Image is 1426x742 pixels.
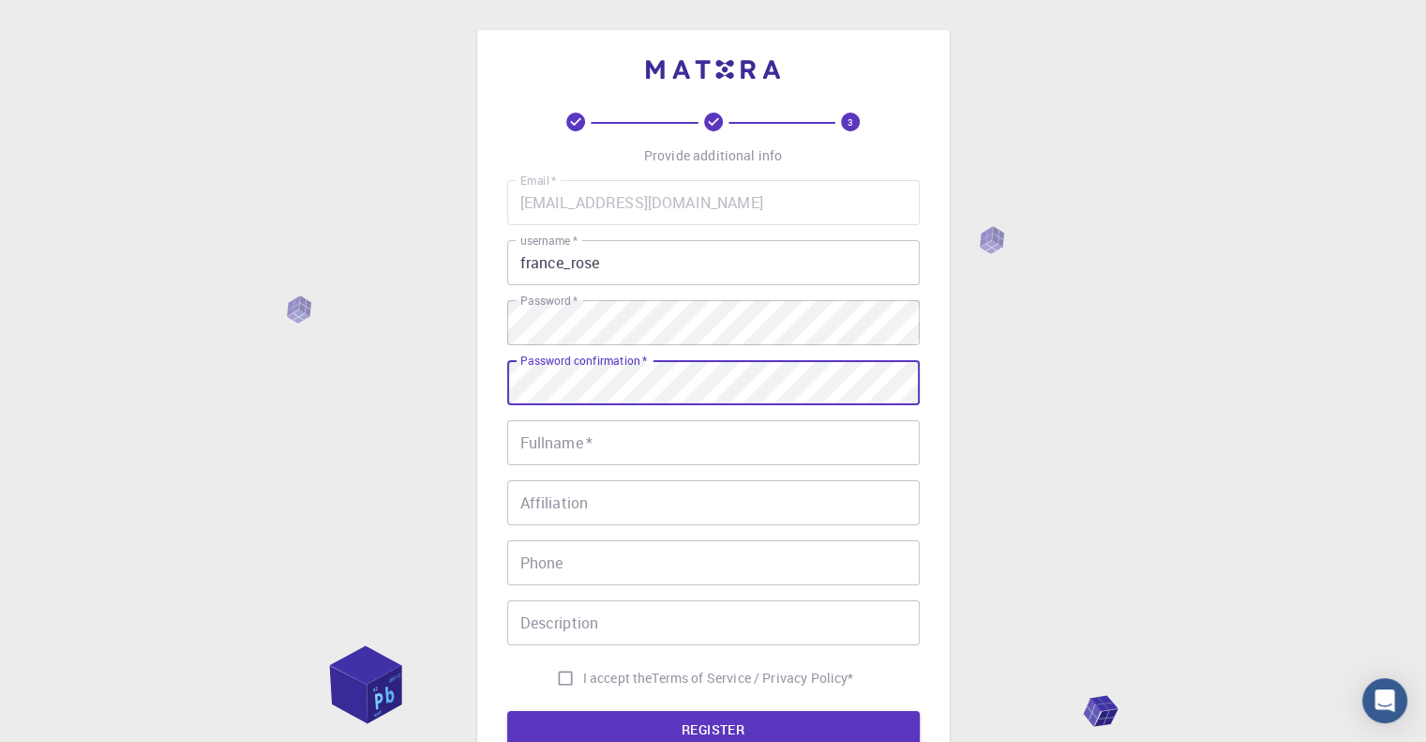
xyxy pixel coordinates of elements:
[520,233,578,249] label: username
[520,173,556,189] label: Email
[848,115,853,129] text: 3
[520,293,578,309] label: Password
[1362,678,1407,723] div: Open Intercom Messenger
[644,146,782,165] p: Provide additional info
[652,669,853,688] p: Terms of Service / Privacy Policy *
[583,669,653,688] span: I accept the
[652,669,853,688] a: Terms of Service / Privacy Policy*
[520,353,647,369] label: Password confirmation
